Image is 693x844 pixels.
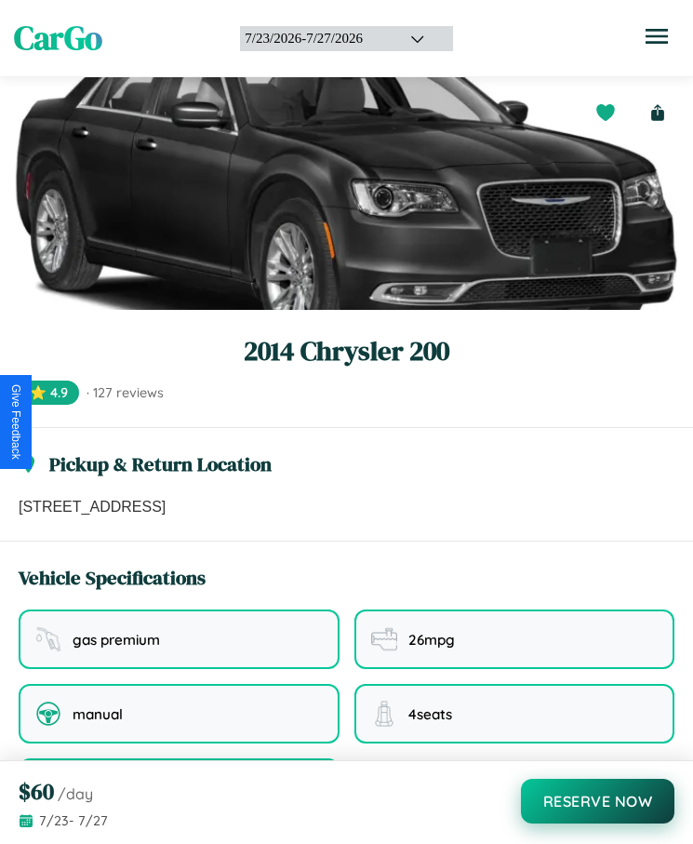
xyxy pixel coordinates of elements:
span: · 127 reviews [87,384,164,401]
h3: Pickup & Return Location [49,450,272,477]
img: fuel efficiency [371,626,397,652]
span: gas premium [73,631,160,649]
span: 26 mpg [408,631,455,649]
span: ⭐ 4.9 [19,381,79,405]
p: [STREET_ADDRESS] [19,496,674,518]
div: 7 / 23 / 2026 - 7 / 27 / 2026 [245,31,387,47]
img: seating [371,701,397,727]
button: Reserve Now [521,779,675,824]
h3: Vehicle Specifications [19,564,206,591]
h1: 2014 Chrysler 200 [19,332,674,369]
span: manual [73,705,123,723]
span: 4 seats [408,705,452,723]
span: /day [58,784,93,803]
span: 7 / 23 - 7 / 27 [39,812,108,829]
span: CarGo [14,16,102,60]
span: $ 60 [19,776,54,807]
img: fuel type [35,626,61,652]
div: Give Feedback [9,384,22,460]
